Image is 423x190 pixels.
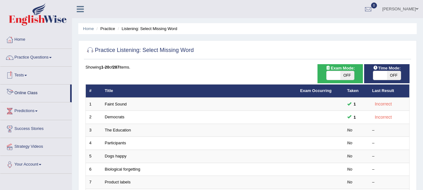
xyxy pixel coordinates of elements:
[372,114,395,121] div: Incorrect
[105,167,140,172] a: Biological forgetting
[344,85,369,98] th: Taken
[105,102,127,106] a: Faint Sound
[105,115,125,119] a: Democrats
[86,150,101,163] td: 5
[105,154,126,158] a: Dogs happy
[86,137,101,150] td: 4
[101,85,297,98] th: Title
[85,46,194,55] h2: Practice Listening: Select Missing Word
[347,180,353,184] em: No
[116,26,177,32] li: Listening: Select Missing Word
[105,128,131,132] a: The Education
[86,124,101,137] td: 3
[113,65,120,69] b: 287
[0,31,72,47] a: Home
[86,85,101,98] th: #
[0,49,72,64] a: Practice Questions
[347,154,353,158] em: No
[86,163,101,176] td: 6
[0,138,72,154] a: Strategy Videos
[372,127,406,133] div: –
[372,100,395,108] div: Incorrect
[371,65,403,71] span: Time Mode:
[372,179,406,185] div: –
[0,67,72,82] a: Tests
[351,114,359,121] span: You can still take this question
[300,88,332,93] a: Exam Occurring
[83,26,94,31] a: Home
[323,65,357,71] span: Exam Mode:
[347,128,353,132] em: No
[340,71,354,80] span: OFF
[371,3,377,8] span: 0
[101,65,109,69] b: 1-20
[0,102,72,118] a: Predictions
[0,120,72,136] a: Success Stories
[372,167,406,172] div: –
[317,64,363,83] div: Show exams occurring in exams
[0,85,70,100] a: Online Class
[95,26,115,32] li: Practice
[351,101,359,107] span: You can still take this question
[0,156,72,172] a: Your Account
[387,71,401,80] span: OFF
[105,180,131,184] a: Product labels
[86,98,101,111] td: 1
[369,85,410,98] th: Last Result
[105,141,126,145] a: Participants
[372,140,406,146] div: –
[372,153,406,159] div: –
[347,141,353,145] em: No
[86,176,101,189] td: 7
[85,64,410,70] div: Showing of items.
[347,167,353,172] em: No
[86,111,101,124] td: 2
